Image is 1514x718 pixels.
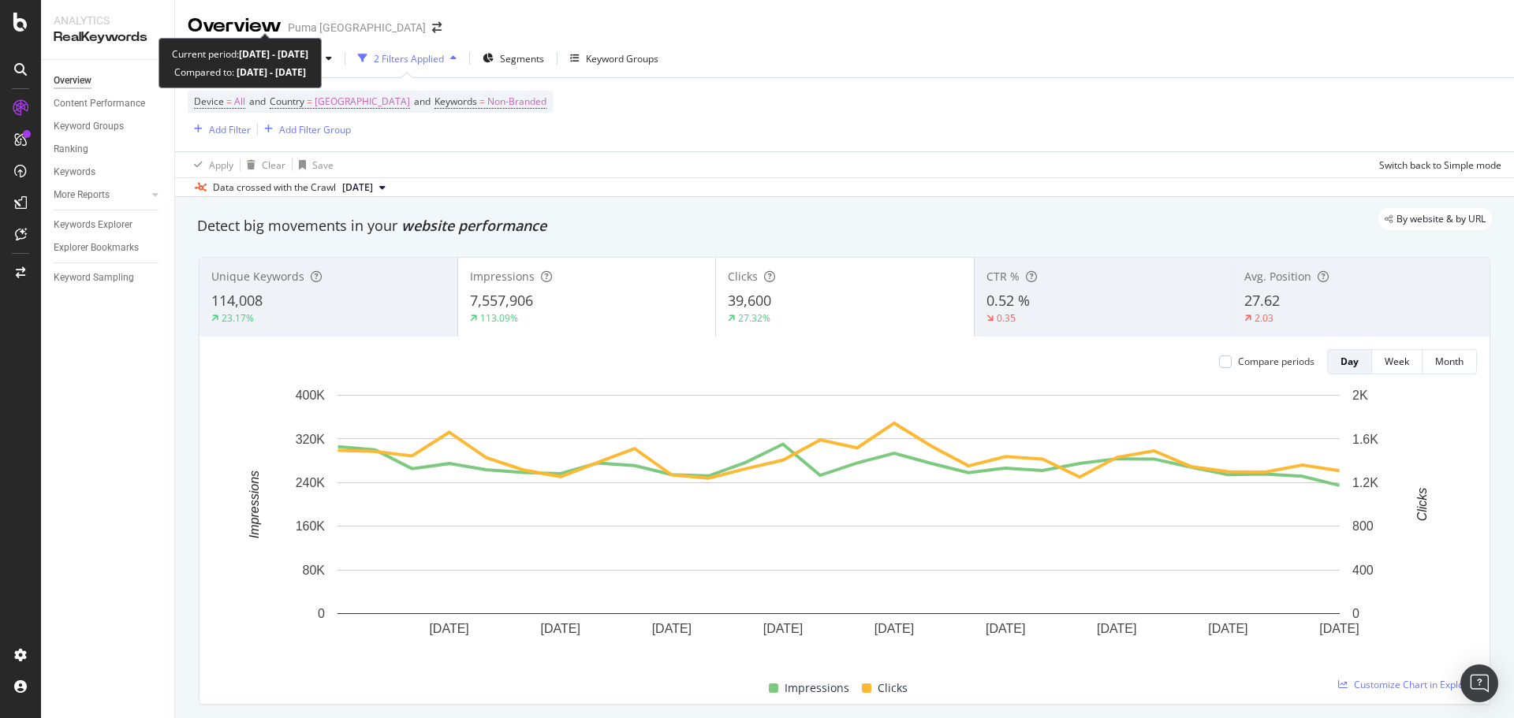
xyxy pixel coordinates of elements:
[54,141,163,158] a: Ranking
[54,187,110,203] div: More Reports
[1352,564,1374,577] text: 400
[1352,607,1359,620] text: 0
[318,607,325,620] text: 0
[1255,311,1273,325] div: 2.03
[1372,349,1423,374] button: Week
[1435,355,1464,368] div: Month
[1244,269,1311,284] span: Avg. Position
[209,158,233,172] div: Apply
[188,120,251,139] button: Add Filter
[476,46,550,71] button: Segments
[296,432,326,445] text: 320K
[487,91,546,113] span: Non-Branded
[874,622,914,635] text: [DATE]
[1373,152,1501,177] button: Switch back to Simple mode
[1352,432,1378,445] text: 1.6K
[763,622,803,635] text: [DATE]
[241,152,285,177] button: Clear
[172,45,308,63] div: Current period:
[234,91,245,113] span: All
[249,95,266,108] span: and
[211,269,304,284] span: Unique Keywords
[564,46,665,71] button: Keyword Groups
[470,269,535,284] span: Impressions
[239,47,308,61] b: [DATE] - [DATE]
[262,158,285,172] div: Clear
[1097,622,1136,635] text: [DATE]
[986,269,1020,284] span: CTR %
[258,120,351,139] button: Add Filter Group
[54,240,163,256] a: Explorer Bookmarks
[209,123,251,136] div: Add Filter
[728,291,771,310] span: 39,600
[500,52,544,65] span: Segments
[54,28,162,47] div: RealKeywords
[222,311,254,325] div: 23.17%
[785,679,849,698] span: Impressions
[1244,291,1280,310] span: 27.62
[293,152,334,177] button: Save
[212,387,1465,660] svg: A chart.
[1460,664,1498,702] div: Open Intercom Messenger
[248,471,261,538] text: Impressions
[54,164,163,180] a: Keywords
[54,141,88,158] div: Ranking
[1385,355,1409,368] div: Week
[54,95,163,112] a: Content Performance
[738,311,770,325] div: 27.32%
[54,73,163,89] a: Overview
[54,164,95,180] div: Keywords
[1378,208,1492,230] div: legacy label
[1352,476,1378,489] text: 1.2K
[312,158,334,172] div: Save
[194,95,224,108] span: Device
[188,13,282,39] div: Overview
[1208,622,1247,635] text: [DATE]
[315,91,410,113] span: [GEOGRAPHIC_DATA]
[414,95,431,108] span: and
[288,20,426,35] div: Puma [GEOGRAPHIC_DATA]
[728,269,758,284] span: Clicks
[226,95,232,108] span: =
[652,622,692,635] text: [DATE]
[54,270,134,286] div: Keyword Sampling
[279,123,351,136] div: Add Filter Group
[1379,158,1501,172] div: Switch back to Simple mode
[352,46,463,71] button: 2 Filters Applied
[1354,678,1477,691] span: Customize Chart in Explorer
[1238,355,1314,368] div: Compare periods
[54,240,139,256] div: Explorer Bookmarks
[1338,678,1477,691] a: Customize Chart in Explorer
[174,63,306,81] div: Compared to:
[480,311,518,325] div: 113.09%
[432,22,442,33] div: arrow-right-arrow-left
[470,291,533,310] span: 7,557,906
[234,65,306,79] b: [DATE] - [DATE]
[1352,389,1368,402] text: 2K
[54,73,91,89] div: Overview
[986,291,1030,310] span: 0.52 %
[270,95,304,108] span: Country
[54,187,147,203] a: More Reports
[54,118,124,135] div: Keyword Groups
[303,564,326,577] text: 80K
[429,622,468,635] text: [DATE]
[54,118,163,135] a: Keyword Groups
[997,311,1016,325] div: 0.35
[1352,519,1374,533] text: 800
[374,52,444,65] div: 2 Filters Applied
[878,679,908,698] span: Clicks
[296,519,326,533] text: 160K
[296,476,326,489] text: 240K
[54,270,163,286] a: Keyword Sampling
[1327,349,1372,374] button: Day
[1415,488,1429,522] text: Clicks
[54,95,145,112] div: Content Performance
[1341,355,1359,368] div: Day
[54,217,132,233] div: Keywords Explorer
[342,180,373,195] span: 2025 Aug. 10th
[541,622,580,635] text: [DATE]
[1397,214,1486,224] span: By website & by URL
[479,95,485,108] span: =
